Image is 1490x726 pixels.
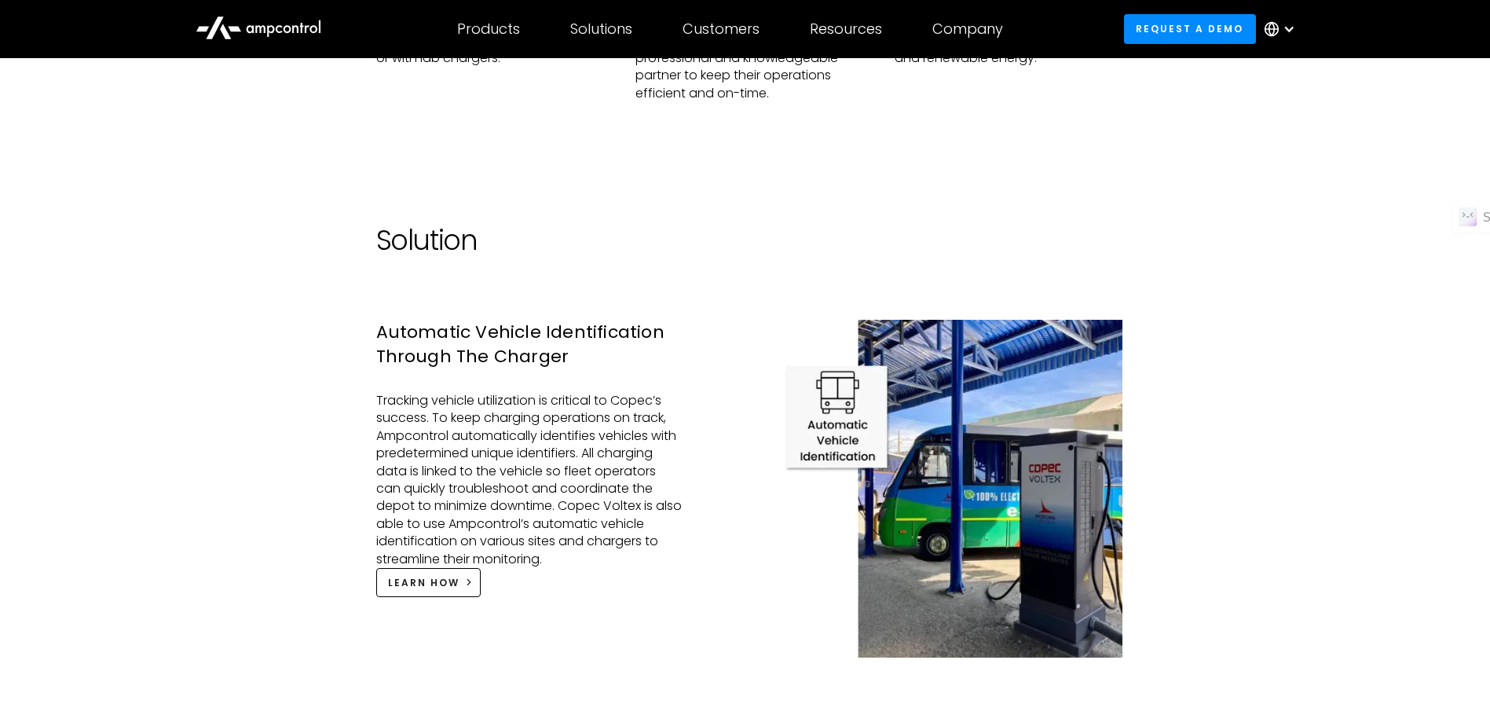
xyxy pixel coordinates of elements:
[388,576,459,590] div: LEARN HOW
[376,568,481,597] a: LEARN HOW
[1124,14,1256,43] a: Request a demo
[932,20,1003,38] div: Company
[785,320,1122,658] img: Automatic Vehicle Identification Through The Charger
[376,392,683,568] p: Tracking vehicle utilization is critical to Copec’s success. To keep charging operations on track...
[683,20,760,38] div: Customers
[810,20,882,38] div: Resources
[457,20,520,38] div: Products
[570,20,632,38] div: Solutions
[376,224,1115,257] h2: Solution
[376,321,683,392] div: Automatic Vehicle Identification Through The Charger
